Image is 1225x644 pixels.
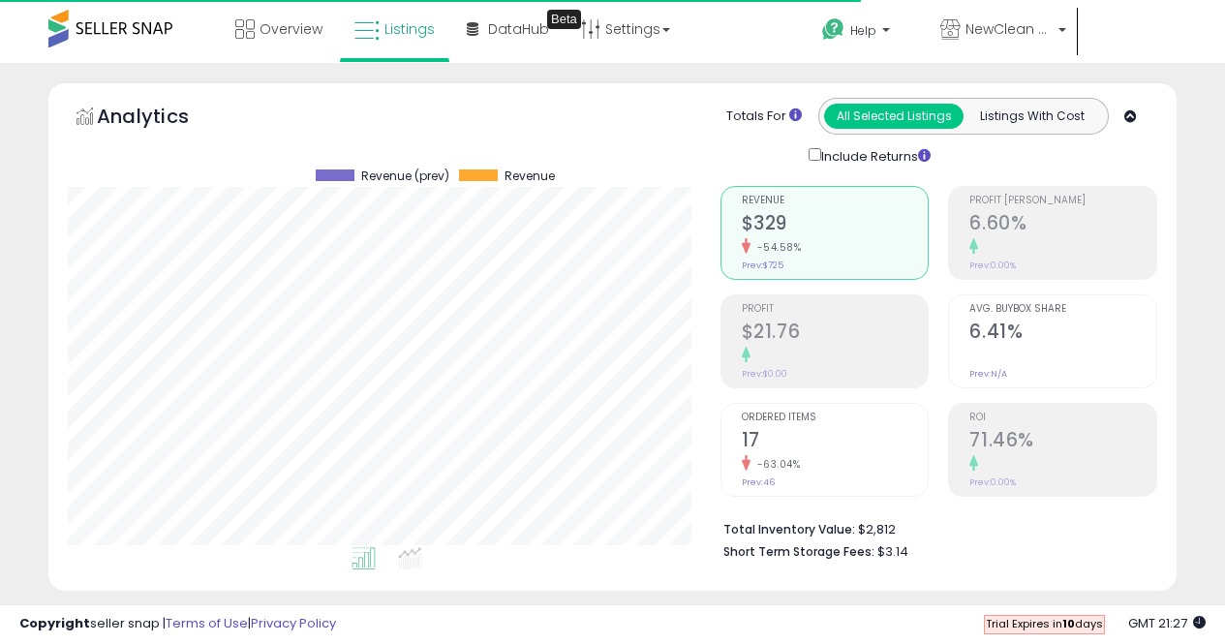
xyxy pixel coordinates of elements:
div: seller snap | | [19,615,336,633]
h2: 71.46% [969,429,1156,455]
small: -54.58% [750,240,802,255]
div: Tooltip anchor [547,10,581,29]
h2: 6.60% [969,212,1156,238]
b: Total Inventory Value: [723,521,855,537]
span: Revenue [742,196,929,206]
a: Privacy Policy [251,614,336,632]
span: ROI [969,413,1156,423]
small: Prev: N/A [969,368,1007,380]
small: Prev: 46 [742,476,775,488]
button: All Selected Listings [824,104,964,129]
h2: $21.76 [742,321,929,347]
b: Short Term Storage Fees: [723,543,874,560]
span: Avg. Buybox Share [969,304,1156,315]
span: Profit [742,304,929,315]
small: -63.04% [750,457,801,472]
a: Terms of Use [166,614,248,632]
small: Prev: 0.00% [969,260,1016,271]
small: Prev: $725 [742,260,783,271]
small: Prev: 0.00% [969,476,1016,488]
b: 10 [1062,616,1075,631]
button: Listings With Cost [963,104,1102,129]
span: 2025-10-14 21:27 GMT [1128,614,1206,632]
div: Totals For [726,107,802,126]
span: Revenue [505,169,555,183]
span: Ordered Items [742,413,929,423]
i: Get Help [821,17,845,42]
span: DataHub [488,19,549,39]
strong: Copyright [19,614,90,632]
h2: 6.41% [969,321,1156,347]
span: Trial Expires in days [986,616,1103,631]
h2: $329 [742,212,929,238]
li: $2,812 [723,516,1143,539]
span: Overview [260,19,322,39]
span: Listings [384,19,435,39]
span: Help [850,22,876,39]
span: Profit [PERSON_NAME] [969,196,1156,206]
h2: 17 [742,429,929,455]
a: Help [807,3,923,63]
div: Include Returns [794,144,954,167]
small: Prev: $0.00 [742,368,787,380]
h5: Analytics [97,103,227,135]
span: Revenue (prev) [361,169,449,183]
span: NewClean store [965,19,1053,39]
span: $3.14 [877,542,908,561]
